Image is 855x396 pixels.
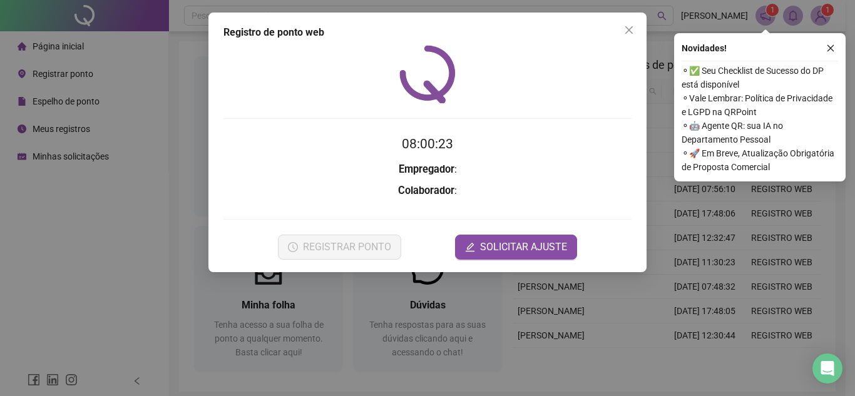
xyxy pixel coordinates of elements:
[398,185,454,196] strong: Colaborador
[465,242,475,252] span: edit
[682,91,838,119] span: ⚬ Vale Lembrar: Política de Privacidade e LGPD na QRPoint
[399,163,454,175] strong: Empregador
[812,353,842,383] div: Open Intercom Messenger
[223,161,632,178] h3: :
[682,64,838,91] span: ⚬ ✅ Seu Checklist de Sucesso do DP está disponível
[480,240,567,255] span: SOLICITAR AJUSTE
[455,235,577,260] button: editSOLICITAR AJUSTE
[402,136,453,151] time: 08:00:23
[278,235,401,260] button: REGISTRAR PONTO
[223,25,632,40] div: Registro de ponto web
[624,25,634,35] span: close
[682,119,838,146] span: ⚬ 🤖 Agente QR: sua IA no Departamento Pessoal
[682,146,838,174] span: ⚬ 🚀 Em Breve, Atualização Obrigatória de Proposta Comercial
[223,183,632,199] h3: :
[399,45,456,103] img: QRPoint
[619,20,639,40] button: Close
[682,41,727,55] span: Novidades !
[826,44,835,53] span: close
